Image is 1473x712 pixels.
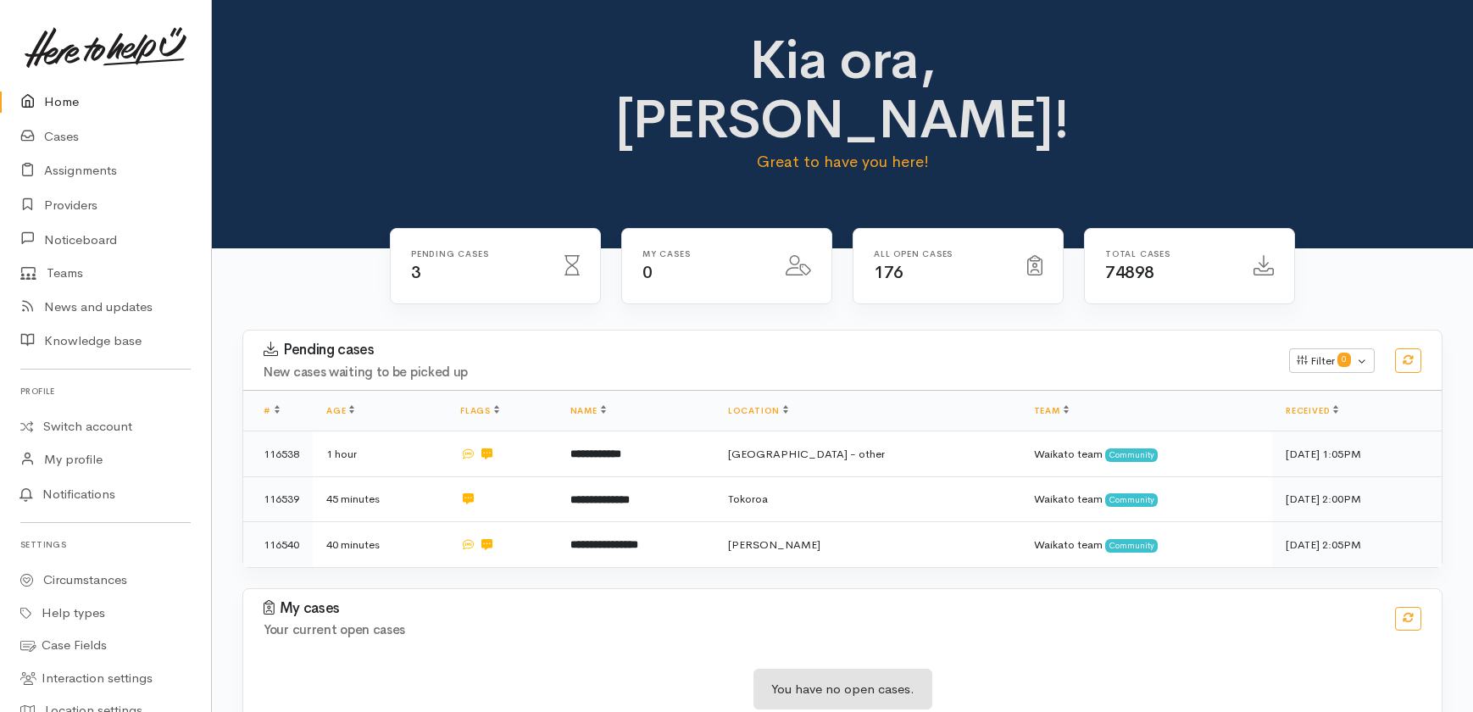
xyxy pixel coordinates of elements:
td: [DATE] 2:00PM [1272,476,1442,522]
p: Great to have you here! [548,150,1137,174]
h6: Total cases [1105,249,1233,259]
span: 0 [1337,353,1351,366]
a: Name [570,405,606,416]
span: Community [1105,448,1159,462]
button: Filter0 [1289,348,1375,374]
span: Tokoroa [728,492,768,506]
td: [DATE] 2:05PM [1272,522,1442,567]
h6: Pending cases [411,249,544,259]
span: Community [1105,493,1159,507]
span: Community [1105,539,1159,553]
h6: My cases [642,249,765,259]
td: 1 hour [313,431,447,477]
a: Received [1286,405,1338,416]
h3: Pending cases [264,342,1269,359]
a: Location [728,405,788,416]
td: 40 minutes [313,522,447,567]
span: 0 [642,262,653,283]
td: 116538 [243,431,313,477]
td: Waikato team [1020,522,1272,567]
h1: Kia ora, [PERSON_NAME]! [548,31,1137,150]
h4: New cases waiting to be picked up [264,365,1269,380]
td: [DATE] 1:05PM [1272,431,1442,477]
a: Flags [460,405,499,416]
span: 74898 [1105,262,1154,283]
span: 3 [411,262,421,283]
h6: Settings [20,533,191,556]
span: 176 [874,262,903,283]
div: You have no open cases. [753,669,932,710]
td: Waikato team [1020,476,1272,522]
td: Waikato team [1020,431,1272,477]
td: 116539 [243,476,313,522]
td: 116540 [243,522,313,567]
span: [GEOGRAPHIC_DATA] - other [728,447,885,461]
h6: Profile [20,380,191,403]
h6: All Open cases [874,249,1007,259]
a: Age [326,405,354,416]
td: 45 minutes [313,476,447,522]
a: # [264,405,280,416]
h4: Your current open cases [264,623,1375,637]
span: [PERSON_NAME] [728,537,820,552]
a: Team [1034,405,1069,416]
h3: My cases [264,600,1375,617]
